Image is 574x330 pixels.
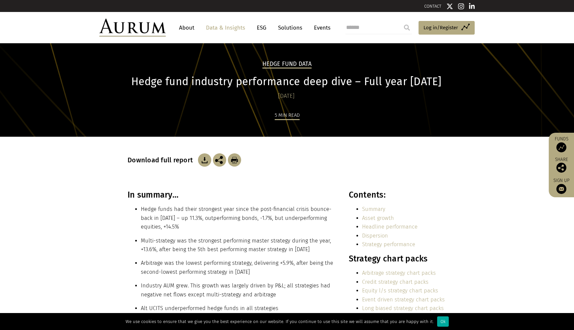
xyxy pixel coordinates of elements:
h3: Contents: [349,190,445,200]
a: CONTACT [424,4,441,9]
a: ESG [253,22,270,34]
img: Access Funds [556,142,566,152]
h3: In summary… [128,190,334,200]
a: Data & Insights [203,22,248,34]
li: Industry AUM grew. This growth was largely driven by P&L; all strategies had negative net flows e... [141,281,334,299]
div: Ok [437,316,449,327]
h3: Download full report [128,156,196,164]
a: Equity l/s strategy chart packs [362,287,438,294]
a: Arbitrage strategy chart packs [362,270,436,276]
div: Share [552,157,571,173]
img: Share this post [556,163,566,173]
a: Credit strategy chart packs [362,279,429,285]
img: Instagram icon [458,3,464,10]
input: Submit [400,21,414,34]
a: Strategy performance [362,241,415,247]
a: Headline performance [362,224,418,230]
img: Aurum [99,19,166,37]
div: 5 min read [275,111,300,120]
li: Arbitrage was the lowest performing strategy, delivering +5.9%, after being the second-lowest per... [141,259,334,276]
h1: Hedge fund industry performance deep dive – Full year [DATE] [128,75,445,88]
a: Summary [362,206,385,212]
h3: Strategy chart packs [349,254,445,264]
a: Dispersion [362,233,388,239]
li: Hedge funds had their strongest year since the post-financial crisis bounce-back in [DATE] – up 1... [141,205,334,231]
a: Log in/Register [419,21,475,35]
a: Asset growth [362,215,394,221]
h2: Hedge Fund Data [262,61,312,69]
img: Download Article [198,153,211,167]
li: Alt UCITS underperformed hedge funds in all strategies [141,304,334,313]
img: Linkedin icon [469,3,475,10]
img: Twitter icon [446,3,453,10]
img: Download Article [228,153,241,167]
img: Share this post [213,153,226,167]
a: About [176,22,198,34]
a: Events [311,22,331,34]
a: Event driven strategy chart packs [362,296,445,303]
div: [DATE] [128,91,445,101]
li: Multi-strategy was the strongest performing master strategy during the year, +13.6%, after being ... [141,237,334,254]
span: Log in/Register [424,24,458,32]
a: Long biased strategy chart packs [362,305,444,311]
a: Solutions [275,22,306,34]
img: Sign up to our newsletter [556,184,566,194]
a: Sign up [552,178,571,194]
a: Funds [552,136,571,152]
